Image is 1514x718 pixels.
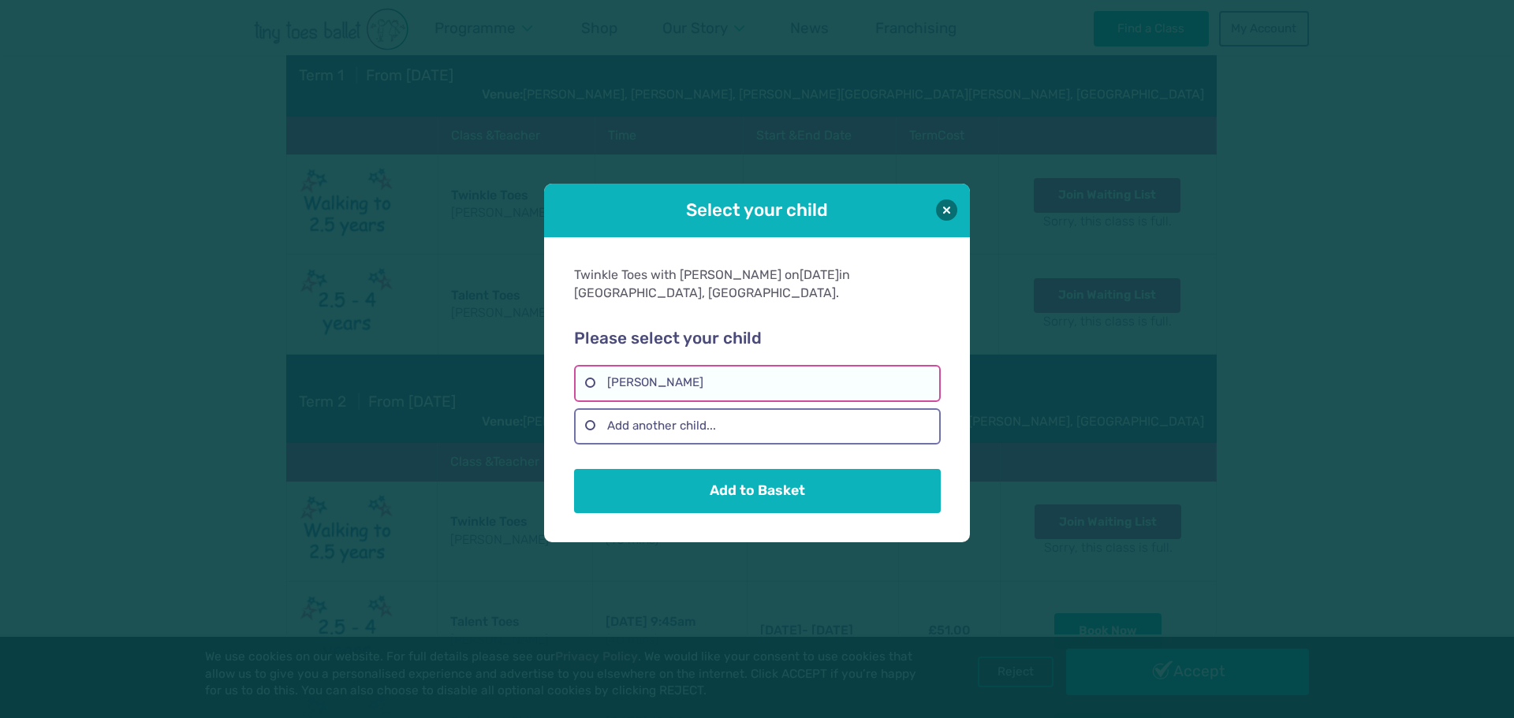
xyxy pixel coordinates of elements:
[588,198,926,222] h1: Select your child
[574,408,940,445] label: Add another child...
[574,365,940,401] label: [PERSON_NAME]
[574,266,940,302] div: Twinkle Toes with [PERSON_NAME] on in [GEOGRAPHIC_DATA], [GEOGRAPHIC_DATA].
[800,267,839,282] span: [DATE]
[574,329,940,349] h2: Please select your child
[574,469,940,513] button: Add to Basket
